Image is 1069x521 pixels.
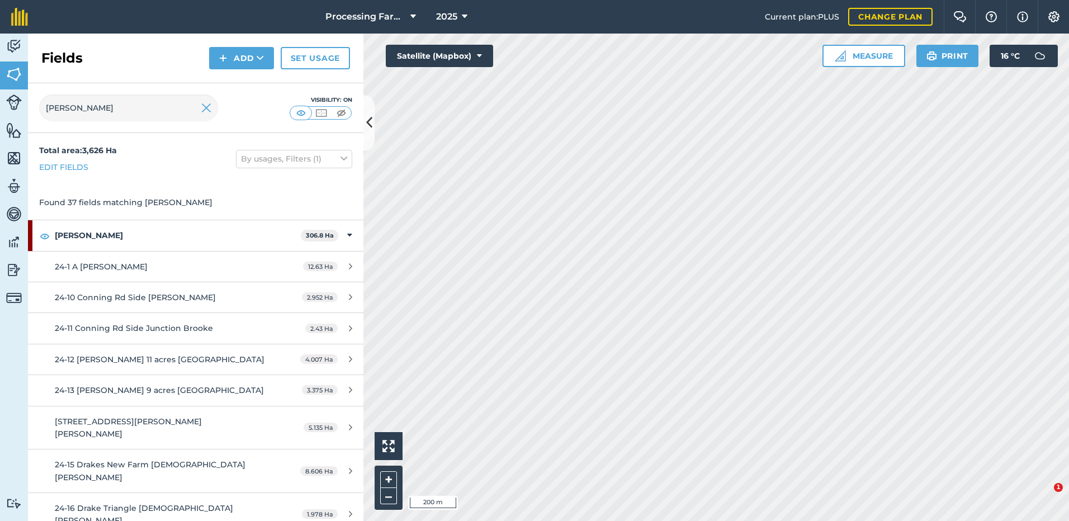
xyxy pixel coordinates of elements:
[1017,10,1028,23] img: svg+xml;base64,PHN2ZyB4bWxucz0iaHR0cDovL3d3dy53My5vcmcvMjAwMC9zdmciIHdpZHRoPSIxNyIgaGVpZ2h0PSIxNy...
[28,282,363,312] a: 24-10 Conning Rd Side [PERSON_NAME]2.952 Ha
[39,94,218,121] input: Search
[28,344,363,375] a: 24-12 [PERSON_NAME] 11 acres [GEOGRAPHIC_DATA]4.007 Ha
[40,229,50,243] img: svg+xml;base64,PHN2ZyB4bWxucz0iaHR0cDovL3d3dy53My5vcmcvMjAwMC9zdmciIHdpZHRoPSIxOCIgaGVpZ2h0PSIyNC...
[6,262,22,278] img: svg+xml;base64,PD94bWwgdmVyc2lvbj0iMS4wIiBlbmNvZGluZz0idXRmLTgiPz4KPCEtLSBHZW5lcmF0b3I6IEFkb2JlIE...
[1031,483,1058,510] iframe: Intercom live chat
[990,45,1058,67] button: 16 °C
[219,51,227,65] img: svg+xml;base64,PHN2ZyB4bWxucz0iaHR0cDovL3d3dy53My5vcmcvMjAwMC9zdmciIHdpZHRoPSIxNCIgaGVpZ2h0PSIyNC...
[822,45,905,67] button: Measure
[55,354,264,364] span: 24-12 [PERSON_NAME] 11 acres [GEOGRAPHIC_DATA]
[28,449,363,492] a: 24-15 Drakes New Farm [DEMOGRAPHIC_DATA] [PERSON_NAME]8.606 Ha
[28,185,363,220] div: Found 37 fields matching [PERSON_NAME]
[325,10,406,23] span: Processing Farms
[55,460,245,482] span: 24-15 Drakes New Farm [DEMOGRAPHIC_DATA] [PERSON_NAME]
[300,354,338,364] span: 4.007 Ha
[55,385,264,395] span: 24-13 [PERSON_NAME] 9 acres [GEOGRAPHIC_DATA]
[201,101,211,115] img: svg+xml;base64,PHN2ZyB4bWxucz0iaHR0cDovL3d3dy53My5vcmcvMjAwMC9zdmciIHdpZHRoPSIyMiIgaGVpZ2h0PSIzMC...
[305,324,338,333] span: 2.43 Ha
[302,385,338,395] span: 3.375 Ha
[314,107,328,119] img: svg+xml;base64,PHN2ZyB4bWxucz0iaHR0cDovL3d3dy53My5vcmcvMjAwMC9zdmciIHdpZHRoPSI1MCIgaGVpZ2h0PSI0MC...
[6,150,22,167] img: svg+xml;base64,PHN2ZyB4bWxucz0iaHR0cDovL3d3dy53My5vcmcvMjAwMC9zdmciIHdpZHRoPSI1NiIgaGVpZ2h0PSI2MC...
[236,150,352,168] button: By usages, Filters (1)
[302,509,338,519] span: 1.978 Ha
[6,94,22,110] img: svg+xml;base64,PD94bWwgdmVyc2lvbj0iMS4wIiBlbmNvZGluZz0idXRmLTgiPz4KPCEtLSBHZW5lcmF0b3I6IEFkb2JlIE...
[848,8,933,26] a: Change plan
[386,45,493,67] button: Satellite (Mapbox)
[39,145,117,155] strong: Total area : 3,626 Ha
[55,323,213,333] span: 24-11 Conning Rd Side Junction Brooke
[55,262,148,272] span: 24-1 A [PERSON_NAME]
[380,488,397,504] button: –
[6,498,22,509] img: svg+xml;base64,PD94bWwgdmVyc2lvbj0iMS4wIiBlbmNvZGluZz0idXRmLTgiPz4KPCEtLSBHZW5lcmF0b3I6IEFkb2JlIE...
[765,11,839,23] span: Current plan : PLUS
[281,47,350,69] a: Set usage
[334,107,348,119] img: svg+xml;base64,PHN2ZyB4bWxucz0iaHR0cDovL3d3dy53My5vcmcvMjAwMC9zdmciIHdpZHRoPSI1MCIgaGVpZ2h0PSI0MC...
[6,122,22,139] img: svg+xml;base64,PHN2ZyB4bWxucz0iaHR0cDovL3d3dy53My5vcmcvMjAwMC9zdmciIHdpZHRoPSI1NiIgaGVpZ2h0PSI2MC...
[926,49,937,63] img: svg+xml;base64,PHN2ZyB4bWxucz0iaHR0cDovL3d3dy53My5vcmcvMjAwMC9zdmciIHdpZHRoPSIxOSIgaGVpZ2h0PSIyNC...
[300,466,338,476] span: 8.606 Ha
[835,50,846,61] img: Ruler icon
[306,231,334,239] strong: 306.8 Ha
[1029,45,1051,67] img: svg+xml;base64,PD94bWwgdmVyc2lvbj0iMS4wIiBlbmNvZGluZz0idXRmLTgiPz4KPCEtLSBHZW5lcmF0b3I6IEFkb2JlIE...
[6,206,22,222] img: svg+xml;base64,PD94bWwgdmVyc2lvbj0iMS4wIiBlbmNvZGluZz0idXRmLTgiPz4KPCEtLSBHZW5lcmF0b3I6IEFkb2JlIE...
[294,107,308,119] img: svg+xml;base64,PHN2ZyB4bWxucz0iaHR0cDovL3d3dy53My5vcmcvMjAwMC9zdmciIHdpZHRoPSI1MCIgaGVpZ2h0PSI0MC...
[39,161,88,173] a: Edit fields
[28,406,363,449] a: [STREET_ADDRESS][PERSON_NAME][PERSON_NAME]5.135 Ha
[1054,483,1063,492] span: 1
[41,49,83,67] h2: Fields
[380,471,397,488] button: +
[1001,45,1020,67] span: 16 ° C
[6,66,22,83] img: svg+xml;base64,PHN2ZyB4bWxucz0iaHR0cDovL3d3dy53My5vcmcvMjAwMC9zdmciIHdpZHRoPSI1NiIgaGVpZ2h0PSI2MC...
[6,234,22,250] img: svg+xml;base64,PD94bWwgdmVyc2lvbj0iMS4wIiBlbmNvZGluZz0idXRmLTgiPz4KPCEtLSBHZW5lcmF0b3I6IEFkb2JlIE...
[6,290,22,306] img: svg+xml;base64,PD94bWwgdmVyc2lvbj0iMS4wIiBlbmNvZGluZz0idXRmLTgiPz4KPCEtLSBHZW5lcmF0b3I6IEFkb2JlIE...
[382,440,395,452] img: Four arrows, one pointing top left, one top right, one bottom right and the last bottom left
[28,252,363,282] a: 24-1 A [PERSON_NAME]12.63 Ha
[290,96,352,105] div: Visibility: On
[985,11,998,22] img: A question mark icon
[304,423,338,432] span: 5.135 Ha
[55,220,301,250] strong: [PERSON_NAME]
[209,47,274,69] button: Add
[28,220,363,250] div: [PERSON_NAME]306.8 Ha
[302,292,338,302] span: 2.952 Ha
[28,313,363,343] a: 24-11 Conning Rd Side Junction Brooke2.43 Ha
[436,10,457,23] span: 2025
[916,45,979,67] button: Print
[11,8,28,26] img: fieldmargin Logo
[6,38,22,55] img: svg+xml;base64,PD94bWwgdmVyc2lvbj0iMS4wIiBlbmNvZGluZz0idXRmLTgiPz4KPCEtLSBHZW5lcmF0b3I6IEFkb2JlIE...
[55,292,216,302] span: 24-10 Conning Rd Side [PERSON_NAME]
[6,178,22,195] img: svg+xml;base64,PD94bWwgdmVyc2lvbj0iMS4wIiBlbmNvZGluZz0idXRmLTgiPz4KPCEtLSBHZW5lcmF0b3I6IEFkb2JlIE...
[28,375,363,405] a: 24-13 [PERSON_NAME] 9 acres [GEOGRAPHIC_DATA]3.375 Ha
[1047,11,1061,22] img: A cog icon
[953,11,967,22] img: Two speech bubbles overlapping with the left bubble in the forefront
[303,262,338,271] span: 12.63 Ha
[55,416,202,439] span: [STREET_ADDRESS][PERSON_NAME][PERSON_NAME]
